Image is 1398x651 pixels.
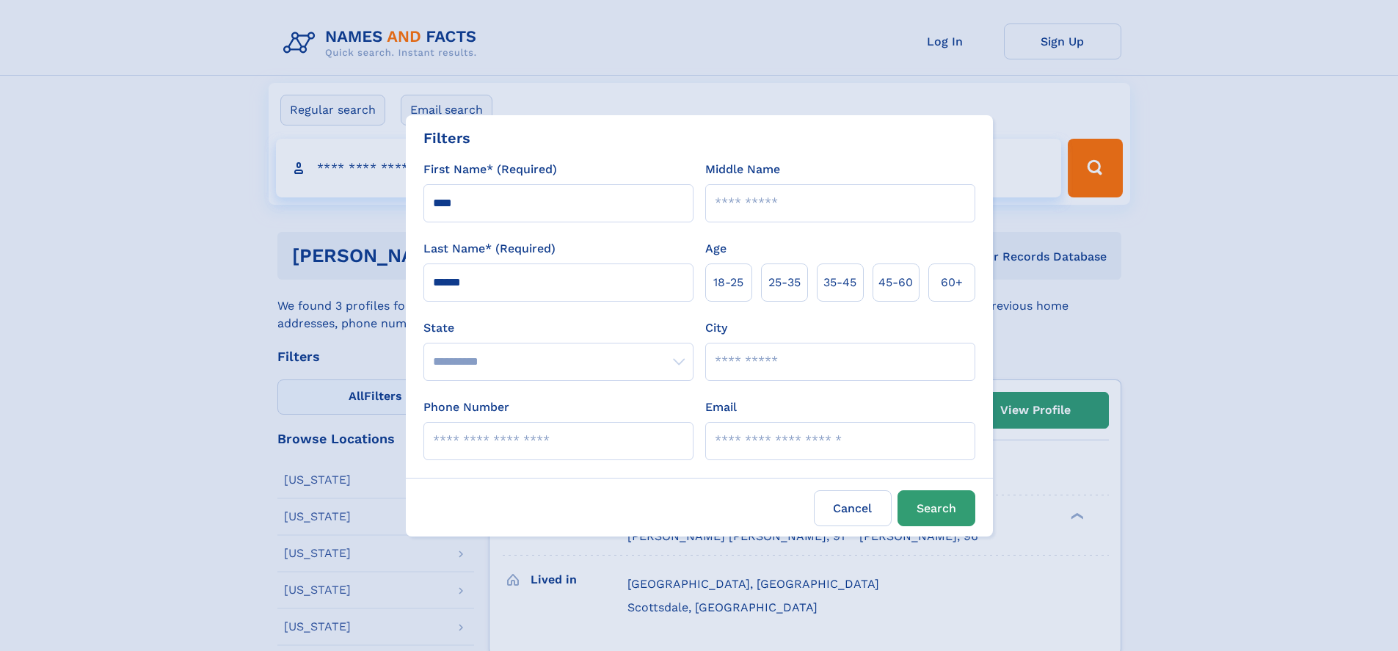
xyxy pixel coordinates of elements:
[898,490,975,526] button: Search
[423,161,557,178] label: First Name* (Required)
[705,319,727,337] label: City
[705,240,727,258] label: Age
[823,274,856,291] span: 35‑45
[705,161,780,178] label: Middle Name
[878,274,913,291] span: 45‑60
[423,127,470,149] div: Filters
[768,274,801,291] span: 25‑35
[705,399,737,416] label: Email
[814,490,892,526] label: Cancel
[423,319,693,337] label: State
[941,274,963,291] span: 60+
[713,274,743,291] span: 18‑25
[423,240,556,258] label: Last Name* (Required)
[423,399,509,416] label: Phone Number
